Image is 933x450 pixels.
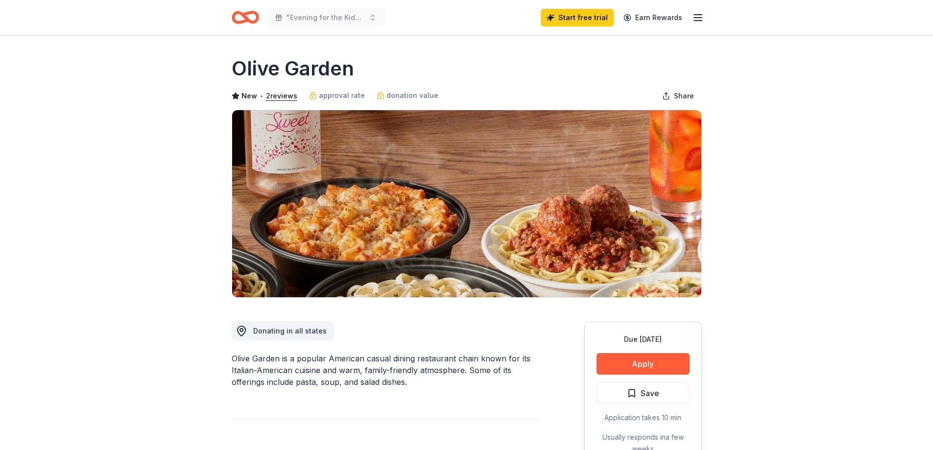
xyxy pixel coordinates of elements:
span: donation value [386,90,438,101]
span: Share [674,90,694,102]
div: Olive Garden is a popular American casual dining restaurant chain known for its Italian-American ... [232,353,537,388]
button: Share [654,86,702,106]
div: Due [DATE] [597,333,690,345]
span: Save [641,387,659,400]
a: approval rate [309,90,365,101]
button: Save [597,382,690,404]
a: Earn Rewards [618,9,688,26]
span: New [241,90,257,102]
h1: Olive Garden [232,55,354,82]
span: Donating in all states [253,327,327,335]
img: Image for Olive Garden [232,110,701,297]
span: approval rate [319,90,365,101]
button: 2reviews [266,90,297,102]
span: "Evening for the Kids" Dinner Auction [287,12,365,24]
a: donation value [377,90,438,101]
button: Apply [597,353,690,375]
button: "Evening for the Kids" Dinner Auction [267,8,384,27]
a: Home [232,6,259,29]
div: Application takes 10 min [597,412,690,424]
span: • [260,92,263,100]
a: Start free trial [541,9,614,26]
